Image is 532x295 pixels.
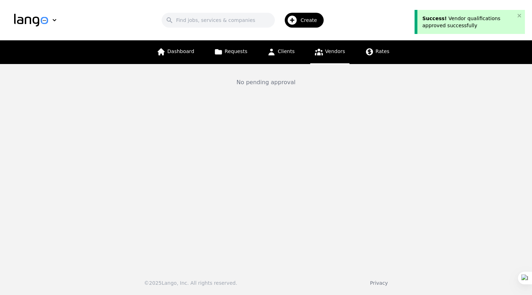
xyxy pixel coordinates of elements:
span: Clients [278,48,295,54]
a: Clients [263,40,299,64]
a: Privacy [370,280,388,286]
div: Vendor qualifications approved successfully [422,15,515,29]
div: No pending approval [11,78,521,87]
button: close [517,13,522,18]
a: Requests [210,40,251,64]
span: Requests [225,48,247,54]
a: Rates [361,40,394,64]
span: Success! [422,16,447,21]
span: Rates [376,48,389,54]
span: Create [301,17,322,24]
input: Find jobs, services & companies [162,13,275,28]
span: Dashboard [167,48,194,54]
a: Dashboard [152,40,198,64]
div: © 2025 Lango, Inc. All rights reserved. [144,279,237,287]
a: Vendors [310,40,349,64]
img: Logo [14,14,48,27]
button: Create [275,10,328,30]
span: Vendors [325,48,345,54]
